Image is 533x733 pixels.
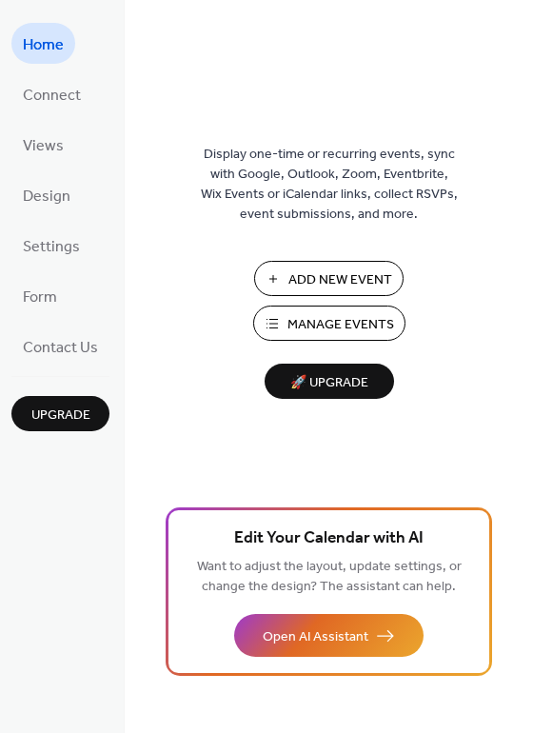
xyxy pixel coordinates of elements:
[31,406,90,426] span: Upgrade
[11,396,109,431] button: Upgrade
[11,23,75,64] a: Home
[11,275,69,316] a: Form
[23,232,80,262] span: Settings
[254,261,404,296] button: Add New Event
[276,370,383,396] span: 🚀 Upgrade
[201,145,458,225] span: Display one-time or recurring events, sync with Google, Outlook, Zoom, Eventbrite, Wix Events or ...
[23,283,57,312] span: Form
[287,315,394,335] span: Manage Events
[288,270,392,290] span: Add New Event
[23,333,98,363] span: Contact Us
[11,326,109,366] a: Contact Us
[11,174,82,215] a: Design
[11,225,91,266] a: Settings
[23,131,64,161] span: Views
[23,30,64,60] span: Home
[23,182,70,211] span: Design
[197,554,462,600] span: Want to adjust the layout, update settings, or change the design? The assistant can help.
[11,73,92,114] a: Connect
[263,627,368,647] span: Open AI Assistant
[11,124,75,165] a: Views
[265,364,394,399] button: 🚀 Upgrade
[253,306,405,341] button: Manage Events
[23,81,81,110] span: Connect
[234,614,424,657] button: Open AI Assistant
[234,525,424,552] span: Edit Your Calendar with AI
